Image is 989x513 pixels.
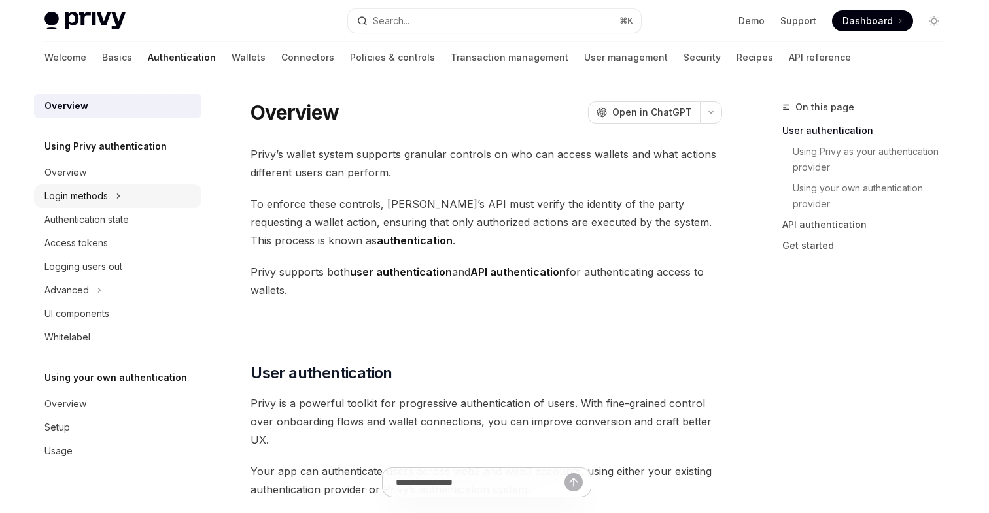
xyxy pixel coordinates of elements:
a: Welcome [44,42,86,73]
span: On this page [795,99,854,115]
a: Recipes [737,42,773,73]
a: Whitelabel [34,325,201,349]
a: Authentication [148,42,216,73]
span: Privy is a powerful toolkit for progressive authentication of users. With fine-grained control ov... [251,394,722,449]
img: light logo [44,12,126,30]
span: Privy’s wallet system supports granular controls on who can access wallets and what actions diffe... [251,145,722,182]
span: Your app can authenticate users across web2 and web3 accounts, using either your existing authent... [251,462,722,499]
a: Basics [102,42,132,73]
a: Get started [782,235,955,256]
a: Overview [34,392,201,416]
div: Whitelabel [44,329,90,345]
a: Setup [34,416,201,439]
a: Using Privy as your authentication provider [793,141,955,178]
button: Send message [564,473,583,491]
a: UI components [34,302,201,325]
a: Usage [34,439,201,463]
a: Authentication state [34,208,201,231]
a: Using your own authentication provider [793,178,955,214]
div: Overview [44,165,86,180]
div: Logging users out [44,259,122,274]
h5: Using Privy authentication [44,139,167,154]
a: Logging users out [34,255,201,278]
div: Search... [373,13,409,29]
strong: API authentication [470,265,566,278]
span: Dashboard [842,14,893,27]
div: Advanced [44,282,89,298]
div: Authentication state [44,212,129,227]
a: Access tokens [34,231,201,255]
a: Transaction management [451,42,568,73]
div: Setup [44,420,70,435]
a: Demo [738,14,765,27]
a: Policies & controls [350,42,435,73]
strong: authentication [377,234,453,247]
a: User management [584,42,668,73]
span: ⌘ K [619,16,633,26]
button: Toggle dark mode [924,10,945,31]
a: API authentication [782,214,955,235]
a: API reference [789,42,851,73]
div: Usage [44,443,73,459]
a: Overview [34,94,201,118]
div: UI components [44,306,109,322]
span: User authentication [251,363,392,384]
a: User authentication [782,120,955,141]
span: Open in ChatGPT [612,106,692,119]
div: Overview [44,98,88,114]
div: Login methods [44,188,108,204]
strong: user authentication [350,265,452,278]
button: Search...⌘K [348,9,641,33]
a: Connectors [281,42,334,73]
div: Overview [44,396,86,412]
a: Security [684,42,721,73]
button: Open in ChatGPT [588,101,700,124]
h1: Overview [251,101,339,124]
div: Access tokens [44,235,108,251]
h5: Using your own authentication [44,370,187,386]
a: Overview [34,161,201,184]
span: Privy supports both and for authenticating access to wallets. [251,263,722,299]
a: Support [780,14,816,27]
span: To enforce these controls, [PERSON_NAME]’s API must verify the identity of the party requesting a... [251,195,722,250]
a: Wallets [232,42,266,73]
a: Dashboard [832,10,913,31]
